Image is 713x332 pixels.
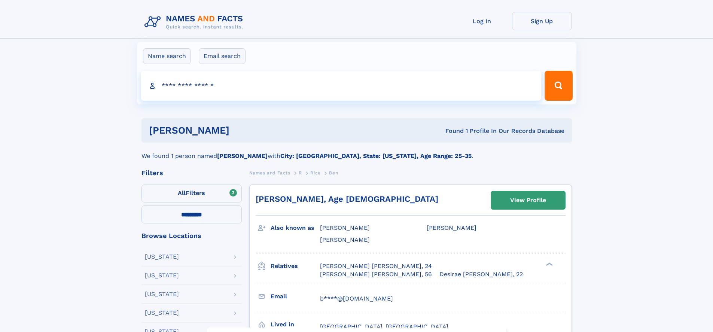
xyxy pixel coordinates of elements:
[141,170,242,176] div: Filters
[141,143,572,161] div: We found 1 person named with .
[249,168,290,177] a: Names and Facts
[256,194,438,204] a: [PERSON_NAME], Age [DEMOGRAPHIC_DATA]
[510,192,546,209] div: View Profile
[320,323,448,330] span: [GEOGRAPHIC_DATA], [GEOGRAPHIC_DATA]
[310,170,320,176] span: Rice
[145,272,179,278] div: [US_STATE]
[280,152,472,159] b: City: [GEOGRAPHIC_DATA], State: [US_STATE], Age Range: 25-35
[271,260,320,272] h3: Relatives
[544,262,553,266] div: ❯
[320,236,370,243] span: [PERSON_NAME]
[439,270,523,278] a: Desirae [PERSON_NAME], 22
[149,126,338,135] h1: [PERSON_NAME]
[141,71,542,101] input: search input
[545,71,572,101] button: Search Button
[337,127,564,135] div: Found 1 Profile In Our Records Database
[299,168,302,177] a: R
[329,170,338,176] span: Ben
[320,224,370,231] span: [PERSON_NAME]
[141,12,249,32] img: Logo Names and Facts
[145,254,179,260] div: [US_STATE]
[320,270,432,278] a: [PERSON_NAME] [PERSON_NAME], 56
[145,310,179,316] div: [US_STATE]
[271,318,320,331] h3: Lived in
[512,12,572,30] a: Sign Up
[145,291,179,297] div: [US_STATE]
[452,12,512,30] a: Log In
[141,185,242,202] label: Filters
[199,48,246,64] label: Email search
[271,222,320,234] h3: Also known as
[141,232,242,239] div: Browse Locations
[271,290,320,303] h3: Email
[320,262,432,270] a: [PERSON_NAME] [PERSON_NAME], 24
[178,189,186,197] span: All
[491,191,565,209] a: View Profile
[299,170,302,176] span: R
[143,48,191,64] label: Name search
[310,168,320,177] a: Rice
[427,224,476,231] span: [PERSON_NAME]
[217,152,268,159] b: [PERSON_NAME]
